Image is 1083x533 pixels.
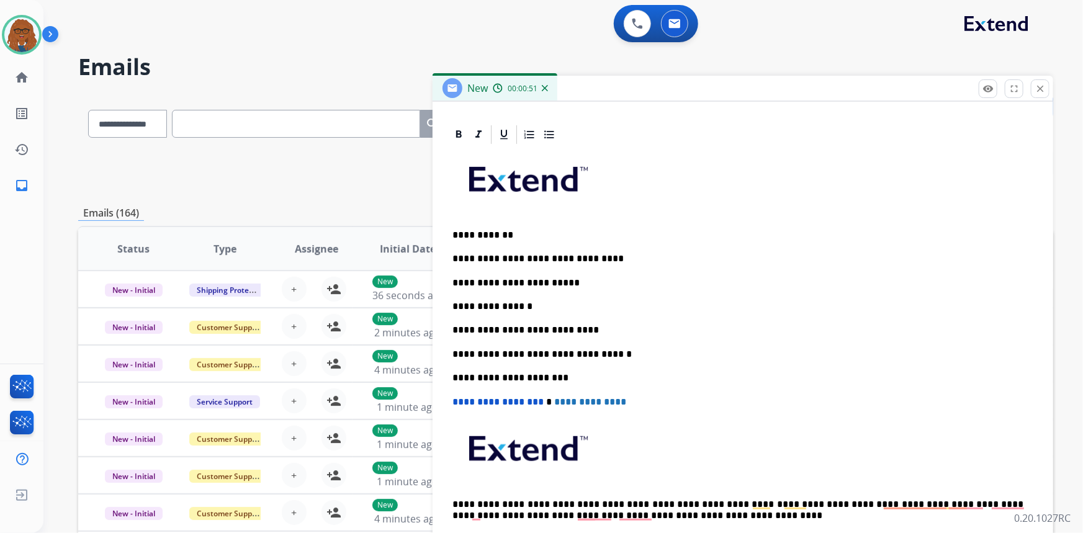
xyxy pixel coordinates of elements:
[4,17,39,52] img: avatar
[282,314,307,339] button: +
[105,321,163,334] span: New - Initial
[469,125,488,144] div: Italic
[326,505,341,520] mat-icon: person_add
[372,499,398,511] p: New
[425,117,440,132] mat-icon: search
[14,70,29,85] mat-icon: home
[372,313,398,325] p: New
[508,84,537,94] span: 00:00:51
[377,475,438,488] span: 1 minute ago
[105,395,163,408] span: New - Initial
[377,437,438,451] span: 1 minute ago
[291,393,297,408] span: +
[291,468,297,483] span: +
[213,241,236,256] span: Type
[105,284,163,297] span: New - Initial
[282,351,307,376] button: +
[291,505,297,520] span: +
[372,289,445,302] span: 36 seconds ago
[105,358,163,371] span: New - Initial
[189,321,270,334] span: Customer Support
[326,319,341,334] mat-icon: person_add
[14,106,29,121] mat-icon: list_alt
[291,431,297,446] span: +
[78,205,144,221] p: Emails (164)
[1009,83,1020,94] mat-icon: fullscreen
[282,426,307,450] button: +
[372,387,398,400] p: New
[14,142,29,157] mat-icon: history
[189,432,270,446] span: Customer Support
[105,470,163,483] span: New - Initial
[282,277,307,302] button: +
[282,388,307,413] button: +
[189,358,270,371] span: Customer Support
[291,356,297,371] span: +
[78,55,1053,79] h2: Emails
[326,431,341,446] mat-icon: person_add
[520,125,539,144] div: Ordered List
[495,125,513,144] div: Underline
[374,512,441,526] span: 4 minutes ago
[291,319,297,334] span: +
[374,326,441,339] span: 2 minutes ago
[326,393,341,408] mat-icon: person_add
[1035,83,1046,94] mat-icon: close
[326,468,341,483] mat-icon: person_add
[291,282,297,297] span: +
[282,500,307,525] button: +
[189,284,274,297] span: Shipping Protection
[982,83,994,94] mat-icon: remove_red_eye
[282,463,307,488] button: +
[189,395,260,408] span: Service Support
[467,81,488,95] span: New
[295,241,338,256] span: Assignee
[372,275,398,288] p: New
[449,125,468,144] div: Bold
[372,350,398,362] p: New
[374,363,441,377] span: 4 minutes ago
[372,462,398,474] p: New
[326,282,341,297] mat-icon: person_add
[189,470,270,483] span: Customer Support
[380,241,436,256] span: Initial Date
[105,432,163,446] span: New - Initial
[1014,511,1071,526] p: 0.20.1027RC
[189,507,270,520] span: Customer Support
[326,356,341,371] mat-icon: person_add
[540,125,559,144] div: Bullet List
[14,178,29,193] mat-icon: inbox
[105,507,163,520] span: New - Initial
[372,424,398,437] p: New
[377,400,438,414] span: 1 minute ago
[117,241,150,256] span: Status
